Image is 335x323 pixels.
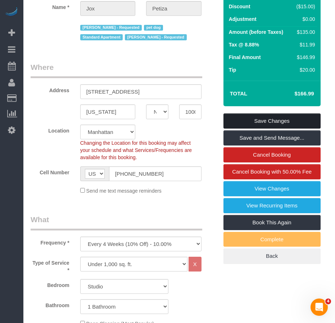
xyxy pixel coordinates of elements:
div: $11.99 [294,41,315,48]
a: View Changes [223,181,321,196]
span: Send me text message reminders [86,188,162,194]
div: $146.99 [294,54,315,61]
div: ($15.00) [294,3,315,10]
label: Amount (before Taxes) [229,28,283,36]
a: Cancel Booking with 50.00% Fee [223,164,321,179]
span: [PERSON_NAME] - Requested [80,25,142,31]
label: Tax @ 8.88% [229,41,259,48]
label: Final Amount [229,54,261,61]
label: Name * [25,1,75,11]
label: Location [25,125,75,134]
a: Save Changes [223,113,321,129]
label: Tip [229,66,236,73]
input: Cell Number [109,166,202,181]
span: [PERSON_NAME] - Requested [125,34,186,40]
label: Type of Service * [25,257,75,274]
label: Bathroom [25,299,75,309]
span: 4 [325,299,331,304]
a: View Recurring Items [223,198,321,213]
div: $0.00 [294,15,315,23]
strong: Total [230,90,248,97]
input: Zip Code [179,104,202,119]
a: Back [223,248,321,264]
input: City [80,104,136,119]
legend: Where [31,62,202,78]
a: Save and Send Message... [223,130,321,145]
span: Cancel Booking with 50.00% Fee [232,169,312,175]
span: Changing the Location for this booking may affect your schedule and what Services/Frequencies are... [80,140,192,160]
iframe: Intercom live chat [311,299,328,316]
label: Bedroom [25,279,75,289]
img: Automaid Logo [4,7,19,17]
input: First Name [80,1,136,16]
div: $135.00 [294,28,315,36]
a: Cancel Booking [223,147,321,162]
label: Adjustment [229,15,257,23]
label: Address [25,84,75,94]
span: pet dog [144,25,163,31]
input: Last Name [146,1,202,16]
span: Standard Apartment [80,34,123,40]
h4: $166.99 [273,91,314,97]
legend: What [31,214,202,230]
a: Book This Again [223,215,321,230]
div: $20.00 [294,66,315,73]
label: Discount [229,3,250,10]
label: Frequency * [25,237,75,246]
label: Cell Number [25,166,75,176]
